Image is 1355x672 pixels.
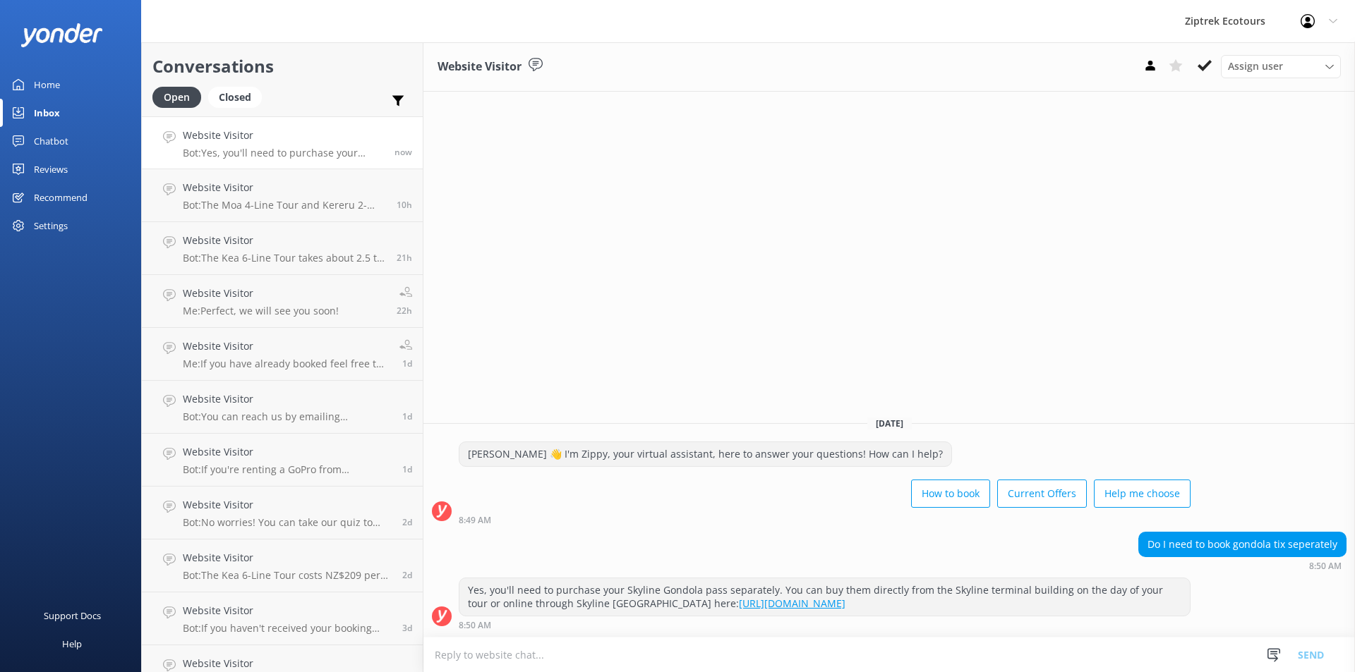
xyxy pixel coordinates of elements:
span: Assign user [1228,59,1283,74]
div: Open [152,87,201,108]
a: Closed [208,89,269,104]
span: 10:15pm 18-Aug-2025 (UTC +12:00) Pacific/Auckland [397,199,412,211]
div: Help [62,630,82,658]
h4: Website Visitor [183,444,392,460]
p: Bot: The Kea 6-Line Tour costs NZ$209 per adult and NZ$169 per youth (6-14 years). For 4 adults a... [183,569,392,582]
a: Website VisitorMe:Perfect, we will see you soon!22h [142,275,423,328]
a: Website VisitorBot:No worries! You can take our quiz to help choose the best zipline adventure fo... [142,487,423,539]
a: Website VisitorBot:Yes, you'll need to purchase your Skyline Gondola pass separately. You can buy... [142,116,423,169]
h4: Website Visitor [183,656,392,671]
h3: Website Visitor [438,58,522,76]
button: Current Offers [997,479,1087,508]
div: Do I need to book gondola tix seperately [1139,532,1346,556]
div: Assign User [1221,55,1341,78]
img: yonder-white-logo.png [21,23,102,47]
p: Bot: The Moa 4-Line Tour and Kereru 2-Line + Drop tour finish back at [GEOGRAPHIC_DATA] after a s... [183,199,386,212]
p: Bot: If you're renting a GoPro from [GEOGRAPHIC_DATA], our staff will be happy to show you how to... [183,463,392,476]
div: 08:50am 19-Aug-2025 (UTC +12:00) Pacific/Auckland [1138,561,1347,570]
span: 10:56pm 17-Aug-2025 (UTC +12:00) Pacific/Auckland [402,410,412,422]
span: 08:31am 18-Aug-2025 (UTC +12:00) Pacific/Auckland [402,358,412,369]
div: Reviews [34,155,68,183]
div: Closed [208,87,262,108]
span: 01:28am 17-Aug-2025 (UTC +12:00) Pacific/Auckland [402,516,412,528]
p: Me: If you have already booked feel free to give us a call and we can let you know if this is con... [183,358,389,370]
a: Website VisitorBot:If you're renting a GoPro from [GEOGRAPHIC_DATA], our staff will be happy to s... [142,434,423,487]
h4: Website Visitor [183,128,384,143]
a: Website VisitorBot:The Moa 4-Line Tour and Kereru 2-Line + Drop tour finish back at [GEOGRAPHIC_D... [142,169,423,222]
strong: 8:50 AM [459,621,491,630]
p: Bot: You can reach us by emailing [EMAIL_ADDRESS][DOMAIN_NAME]. We're here to help! [183,410,392,423]
p: Me: Perfect, we will see you soon! [183,305,339,317]
div: 08:50am 19-Aug-2025 (UTC +12:00) Pacific/Auckland [459,620,1191,630]
span: 06:58pm 16-Aug-2025 (UTC +12:00) Pacific/Auckland [402,569,412,581]
a: Website VisitorBot:You can reach us by emailing [EMAIL_ADDRESS][DOMAIN_NAME]. We're here to help!1d [142,381,423,434]
h4: Website Visitor [183,338,389,354]
p: Bot: The Kea 6-Line Tour takes about 2.5 to 3 hours, so if you start at 1:20, you should be finis... [183,252,386,264]
div: Recommend [34,183,88,212]
strong: 8:49 AM [459,516,491,525]
span: 10:16pm 15-Aug-2025 (UTC +12:00) Pacific/Auckland [402,622,412,634]
a: Open [152,89,208,104]
span: [DATE] [867,417,912,429]
h4: Website Visitor [183,180,386,195]
a: Website VisitorBot:The Kea 6-Line Tour takes about 2.5 to 3 hours, so if you start at 1:20, you s... [142,222,423,275]
h4: Website Visitor [183,497,392,513]
div: [PERSON_NAME] 👋 I'm Zippy, your virtual assistant, here to answer your questions! How can I help? [459,442,951,466]
a: Website VisitorBot:The Kea 6-Line Tour costs NZ$209 per adult and NZ$169 per youth (6-14 years). ... [142,539,423,592]
div: Settings [34,212,68,240]
a: Website VisitorMe:If you have already booked feel free to give us a call and we can let you know ... [142,328,423,381]
div: Chatbot [34,127,68,155]
strong: 8:50 AM [1309,562,1342,570]
button: How to book [911,479,990,508]
p: Bot: Yes, you'll need to purchase your Skyline Gondola pass separately. You can buy them directly... [183,147,384,159]
h4: Website Visitor [183,391,392,407]
h4: Website Visitor [183,603,392,618]
div: Support Docs [44,601,101,630]
div: Inbox [34,99,60,127]
h4: Website Visitor [183,550,392,566]
div: 08:49am 19-Aug-2025 (UTC +12:00) Pacific/Auckland [459,515,1191,525]
span: 11:34am 18-Aug-2025 (UTC +12:00) Pacific/Auckland [397,252,412,264]
h2: Conversations [152,53,412,80]
p: Bot: If you haven't received your booking confirmation, please check your spam or promotions fold... [183,622,392,635]
p: Bot: No worries! You can take our quiz to help choose the best zipline adventure for you at [URL]... [183,516,392,529]
span: 08:50am 19-Aug-2025 (UTC +12:00) Pacific/Auckland [395,146,412,158]
span: 10:10am 18-Aug-2025 (UTC +12:00) Pacific/Auckland [397,305,412,317]
a: Website VisitorBot:If you haven't received your booking confirmation, please check your spam or p... [142,592,423,645]
span: 06:20pm 17-Aug-2025 (UTC +12:00) Pacific/Auckland [402,463,412,475]
div: Home [34,71,60,99]
a: [URL][DOMAIN_NAME] [739,597,845,610]
button: Help me choose [1094,479,1191,508]
div: Yes, you'll need to purchase your Skyline Gondola pass separately. You can buy them directly from... [459,578,1190,616]
h4: Website Visitor [183,286,339,301]
h4: Website Visitor [183,233,386,248]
